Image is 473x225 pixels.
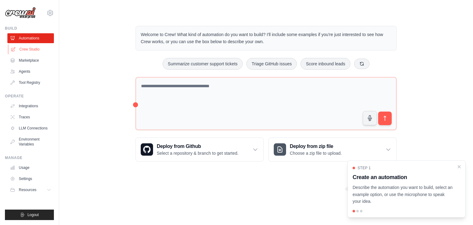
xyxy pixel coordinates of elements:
a: Settings [7,174,54,184]
a: Tool Registry [7,78,54,88]
p: Describe the automation you want to build, select an example option, or use the microphone to spe... [353,184,453,205]
div: Manage [5,155,54,160]
button: Resources [7,185,54,195]
span: Step 1 [358,166,371,170]
button: Close walkthrough [457,164,462,169]
p: Welcome to Crew! What kind of automation do you want to build? I'll include some examples if you'... [141,31,391,45]
button: Summarize customer support tickets [163,58,243,70]
button: Triage GitHub issues [246,58,297,70]
a: Agents [7,67,54,76]
a: Usage [7,163,54,173]
h3: Deploy from Github [157,143,238,150]
div: Build [5,26,54,31]
span: Logout [27,212,39,217]
a: Integrations [7,101,54,111]
h3: Deploy from zip file [290,143,342,150]
p: Select a repository & branch to get started. [157,150,238,156]
p: Choose a zip file to upload. [290,150,342,156]
a: LLM Connections [7,123,54,133]
button: Logout [5,210,54,220]
img: Logo [5,7,36,19]
a: Crew Studio [8,44,55,54]
h3: Create an automation [353,173,453,182]
a: Traces [7,112,54,122]
div: Operate [5,94,54,99]
a: Marketplace [7,55,54,65]
iframe: Chat Widget [442,195,473,225]
span: Resources [19,187,36,192]
button: Score inbound leads [301,58,350,70]
a: Automations [7,33,54,43]
a: Environment Variables [7,134,54,149]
